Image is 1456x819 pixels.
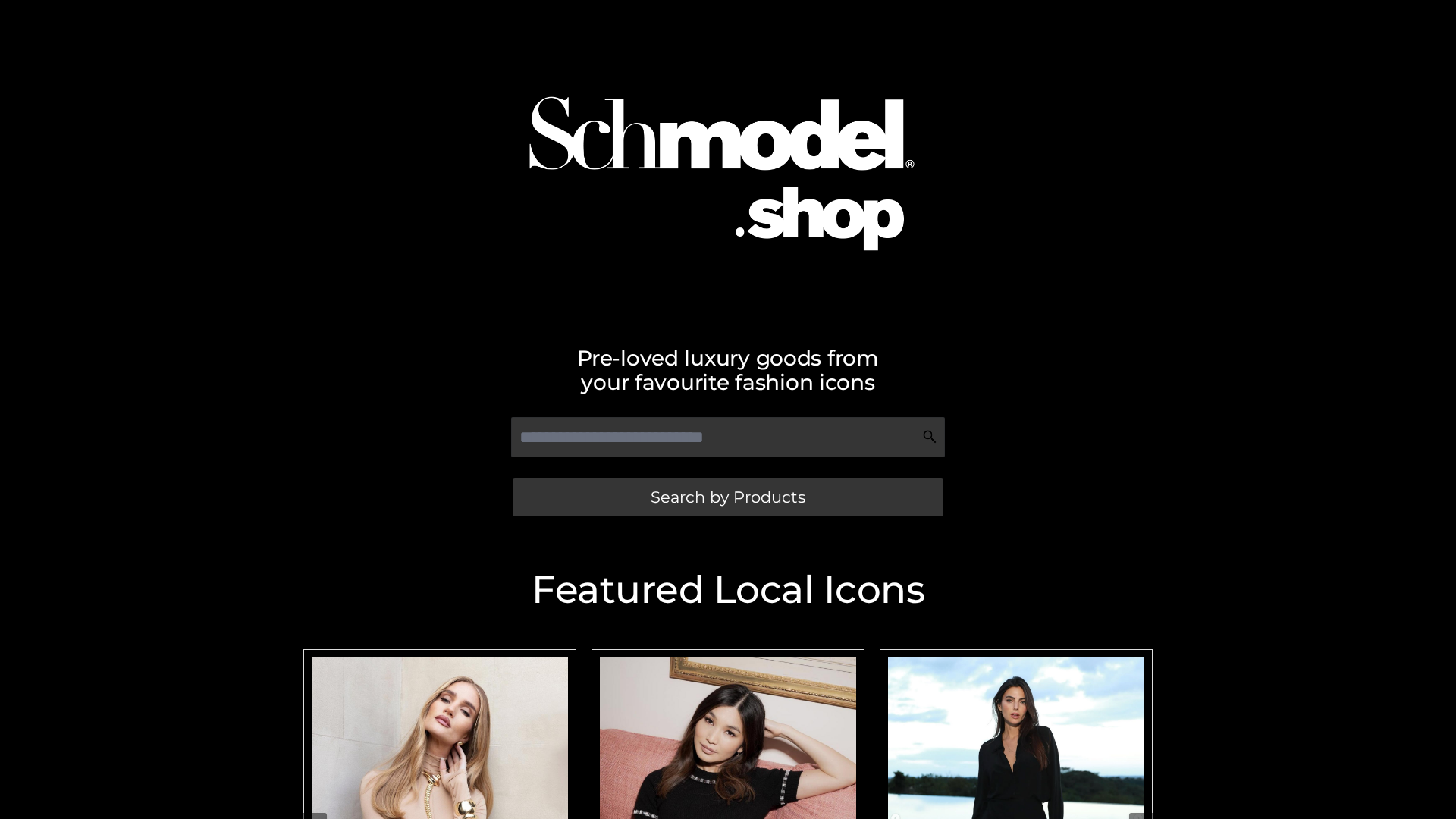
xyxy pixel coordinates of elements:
span: Search by Products [651,489,805,505]
a: Search by Products [513,478,943,516]
img: Search Icon [922,429,937,444]
h2: Featured Local Icons​ [296,571,1160,609]
h2: Pre-loved luxury goods from your favourite fashion icons [296,346,1160,394]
